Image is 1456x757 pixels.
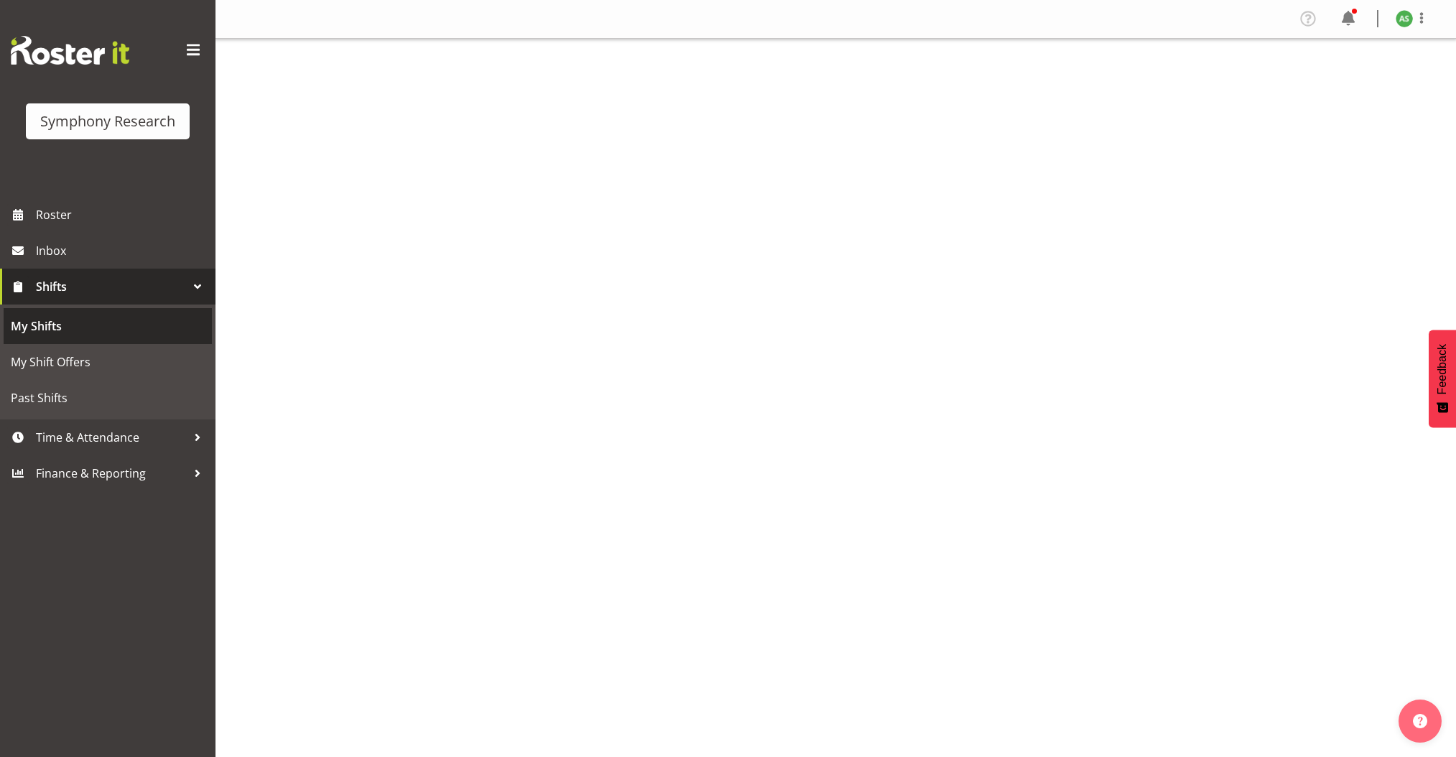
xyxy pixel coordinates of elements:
span: Inbox [36,240,208,261]
span: Past Shifts [11,387,205,409]
span: Finance & Reporting [36,463,187,484]
a: My Shifts [4,308,212,344]
div: Symphony Research [40,111,175,132]
span: Shifts [36,276,187,297]
span: Roster [36,204,208,226]
span: My Shifts [11,315,205,337]
span: Feedback [1436,344,1449,394]
a: Past Shifts [4,380,212,416]
a: My Shift Offers [4,344,212,380]
span: My Shift Offers [11,351,205,373]
img: Rosterit website logo [11,36,129,65]
img: ange-steiger11422.jpg [1396,10,1413,27]
span: Time & Attendance [36,427,187,448]
img: help-xxl-2.png [1413,714,1427,728]
button: Feedback - Show survey [1429,330,1456,427]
